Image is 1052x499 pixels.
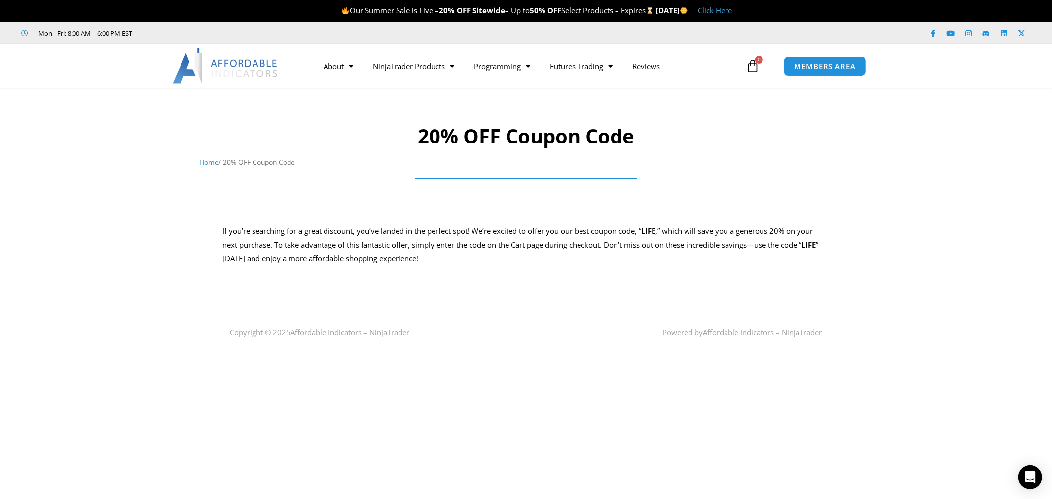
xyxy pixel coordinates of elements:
[146,28,294,38] iframe: Customer reviews powered by Trustpilot
[646,7,653,14] img: ⌛
[220,326,526,340] div: Copyright © 2025
[199,157,218,167] a: Home
[291,327,410,337] span: Affordable Indicators – NinjaTrader
[642,226,656,236] strong: LIFE
[703,327,822,337] span: Affordable Indicators – NinjaTrader
[36,27,133,39] span: Mon - Fri: 8:00 AM – 6:00 PM EST
[755,56,763,64] span: 0
[363,55,465,77] a: NinjaTrader Products
[1018,465,1042,489] div: Open Intercom Messenger
[465,55,541,77] a: Programming
[541,55,623,77] a: Futures Trading
[223,224,830,266] p: If you’re searching for a great discount, you’ve landed in the perfect spot! We’re excited to off...
[530,5,561,15] strong: 50% OFF
[439,5,471,15] strong: 20% OFF
[173,48,279,84] img: LogoAI | Affordable Indicators – NinjaTrader
[698,5,732,15] a: Click Here
[526,326,832,340] div: Powered by
[341,5,656,15] span: Our Summer Sale is Live – – Up to Select Products – Expires
[623,55,670,77] a: Reviews
[794,63,856,70] span: MEMBERS AREA
[802,240,816,249] strong: LIFE
[199,122,853,150] h1: 20% OFF Coupon Code
[656,5,688,15] strong: [DATE]
[314,55,743,77] nav: Menu
[731,52,774,80] a: 0
[342,7,349,14] img: 🔥
[199,156,853,169] nav: Breadcrumb
[314,55,363,77] a: About
[472,5,505,15] strong: Sitewide
[680,7,688,14] img: 🌞
[784,56,866,76] a: MEMBERS AREA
